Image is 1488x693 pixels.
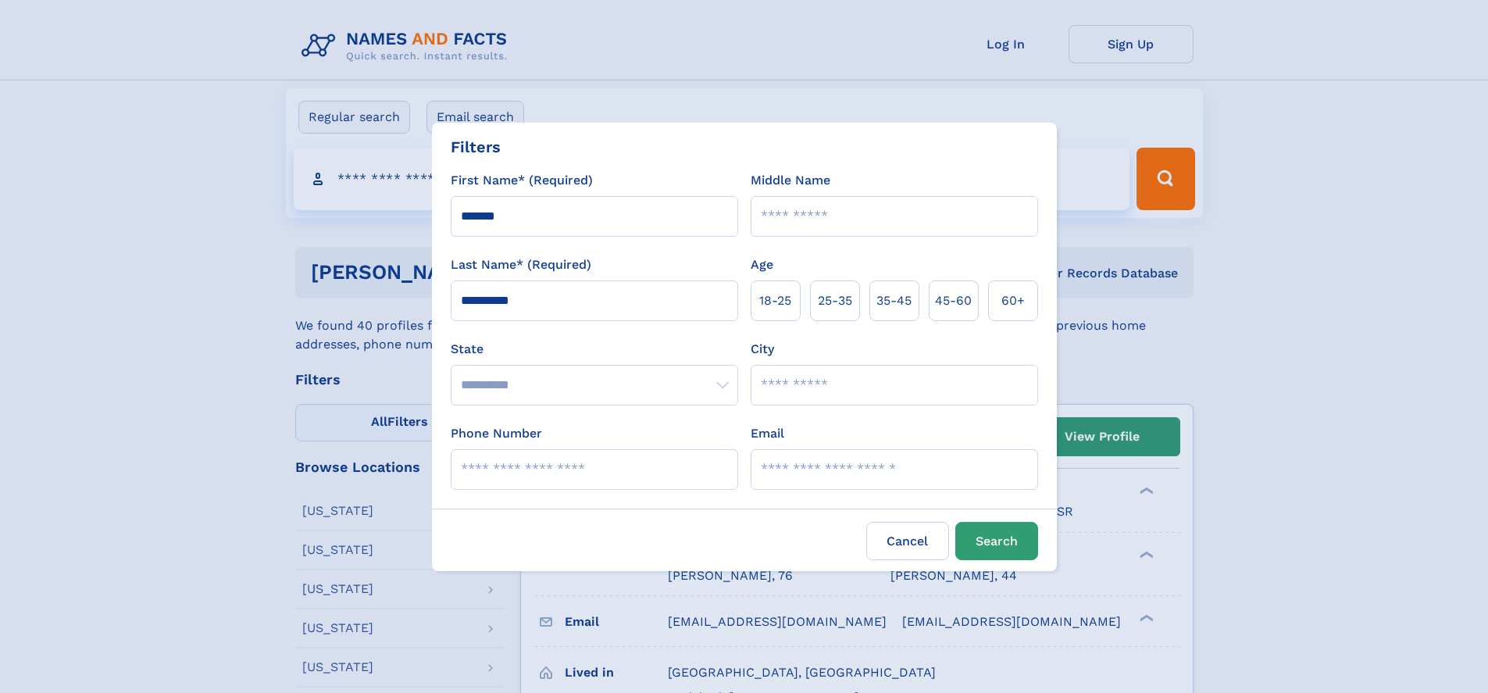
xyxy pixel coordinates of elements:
[866,522,949,560] label: Cancel
[451,135,501,159] div: Filters
[751,171,830,190] label: Middle Name
[876,291,912,310] span: 35‑45
[451,424,542,443] label: Phone Number
[751,340,774,359] label: City
[759,291,791,310] span: 18‑25
[818,291,852,310] span: 25‑35
[751,424,784,443] label: Email
[451,340,738,359] label: State
[955,522,1038,560] button: Search
[751,255,773,274] label: Age
[451,255,591,274] label: Last Name* (Required)
[451,171,593,190] label: First Name* (Required)
[1001,291,1025,310] span: 60+
[935,291,972,310] span: 45‑60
